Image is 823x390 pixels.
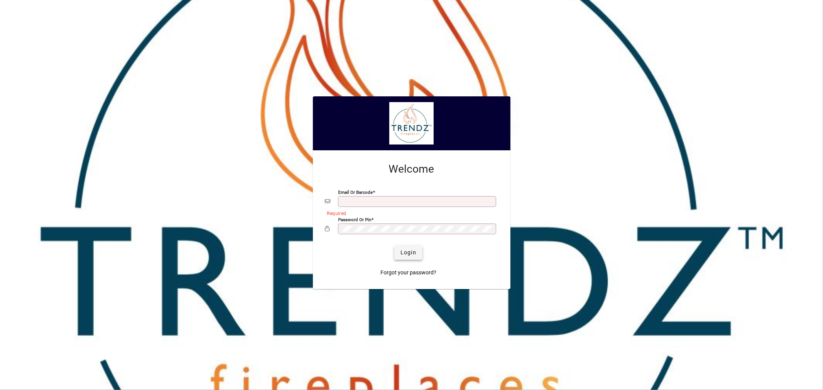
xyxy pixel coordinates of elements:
mat-error: Required [327,209,492,217]
mat-label: Password or Pin [338,217,372,222]
span: Forgot your password? [380,269,436,277]
h2: Welcome [325,163,498,176]
mat-label: Email or Barcode [338,189,373,195]
span: Login [401,249,416,257]
button: Login [394,246,422,260]
a: Forgot your password? [377,266,439,280]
